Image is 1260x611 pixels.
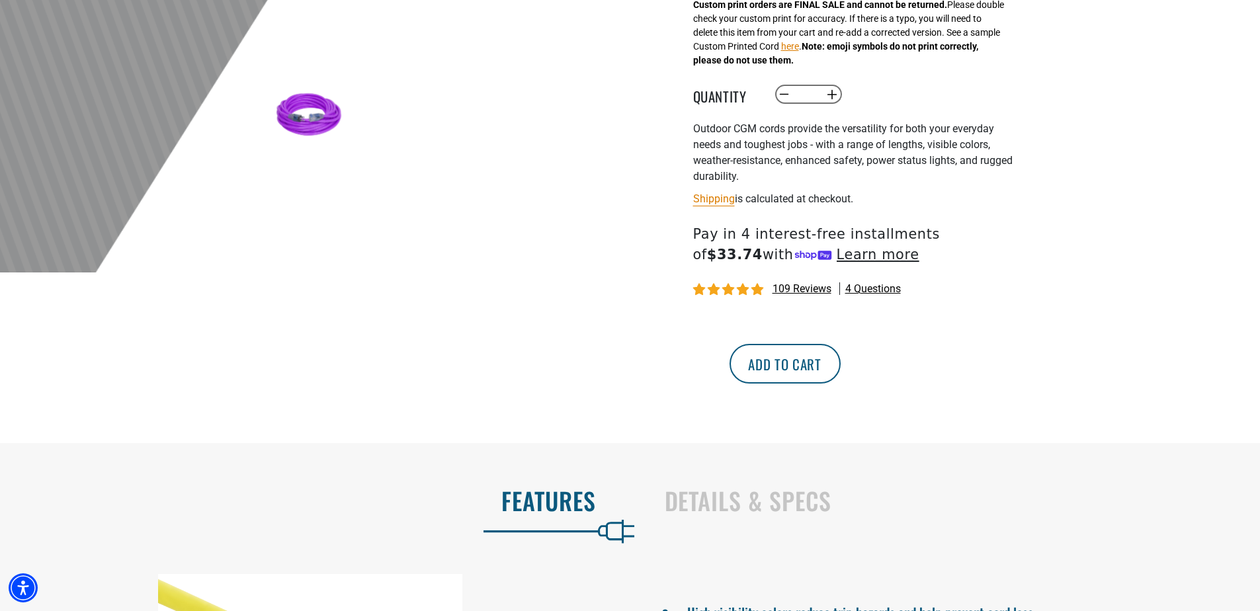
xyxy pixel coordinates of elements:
span: 4 questions [845,282,901,296]
a: Shipping [693,192,735,205]
img: Purple [273,77,349,154]
div: is calculated at checkout. [693,190,1017,208]
button: Add to cart [730,344,841,384]
span: Outdoor CGM cords provide the versatility for both your everyday needs and toughest jobs - with a... [693,122,1013,183]
button: here [781,40,799,54]
h2: Details & Specs [665,487,1233,514]
strong: Note: emoji symbols do not print correctly, please do not use them. [693,41,978,65]
div: Accessibility Menu [9,573,38,602]
label: Quantity [693,86,759,103]
span: 109 reviews [773,282,831,295]
h2: Features [28,487,596,514]
span: 4.82 stars [693,284,766,296]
